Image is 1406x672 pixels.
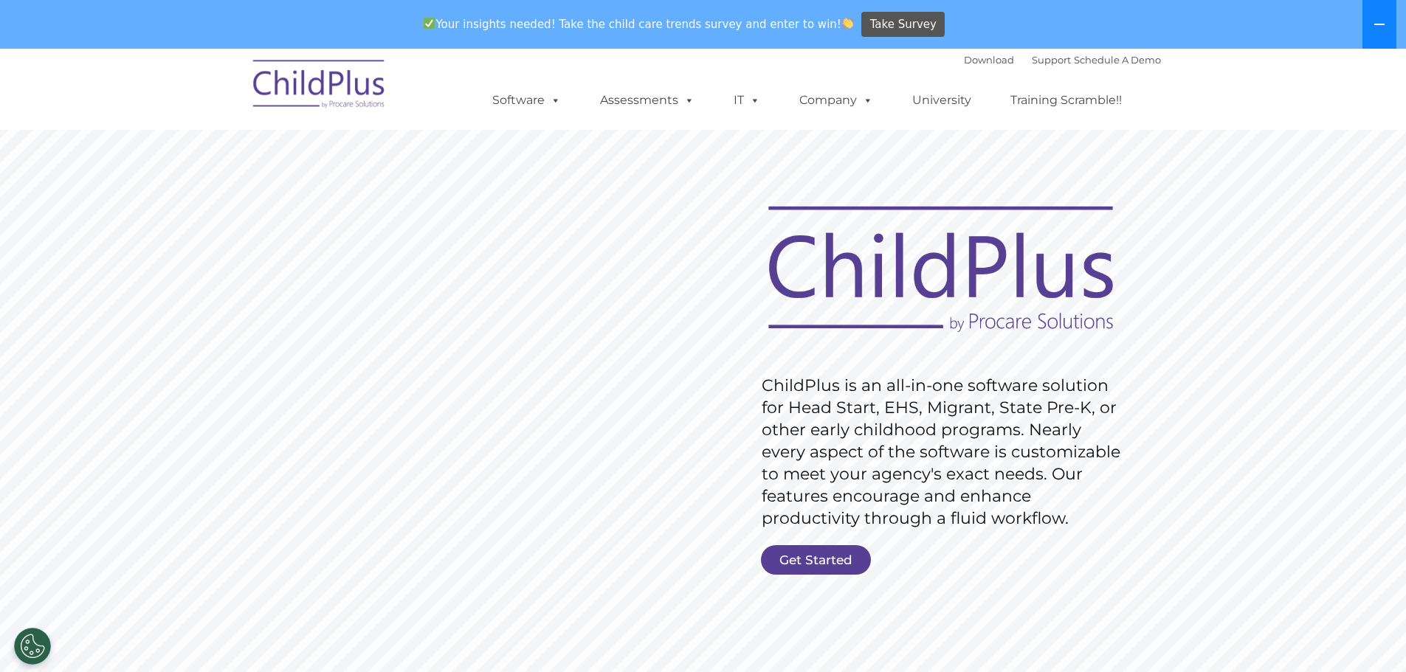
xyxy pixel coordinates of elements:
[1032,54,1071,66] a: Support
[762,375,1128,530] rs-layer: ChildPlus is an all-in-one software solution for Head Start, EHS, Migrant, State Pre-K, or other ...
[719,86,775,115] a: IT
[418,10,860,38] span: Your insights needed! Take the child care trends survey and enter to win!
[424,18,435,29] img: ✅
[842,18,853,29] img: 👏
[478,86,576,115] a: Software
[14,628,51,665] button: Cookies Settings
[996,86,1137,115] a: Training Scramble!!
[897,86,986,115] a: University
[870,12,937,38] span: Take Survey
[761,545,871,575] a: Get Started
[861,12,945,38] a: Take Survey
[785,86,888,115] a: Company
[1074,54,1161,66] a: Schedule A Demo
[964,54,1014,66] a: Download
[964,54,1161,66] font: |
[246,49,393,123] img: ChildPlus by Procare Solutions
[585,86,709,115] a: Assessments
